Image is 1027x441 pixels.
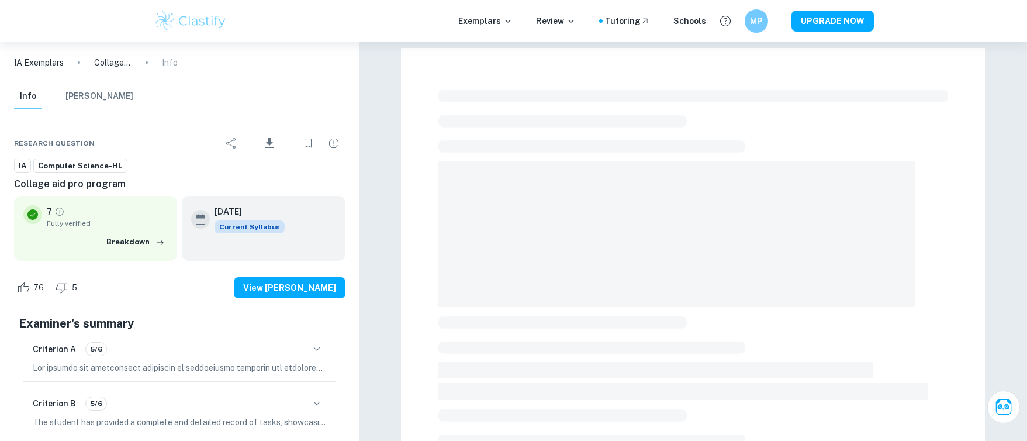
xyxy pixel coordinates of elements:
h6: MP [749,15,763,27]
div: Download [245,128,294,159]
button: Help and Feedback [715,11,735,31]
div: This exemplar is based on the current syllabus. Feel free to refer to it for inspiration/ideas wh... [215,220,285,233]
span: Current Syllabus [215,220,285,233]
a: IA Exemplars [14,56,64,69]
span: 5 [65,282,84,294]
p: Review [536,15,576,27]
button: [PERSON_NAME] [65,84,133,109]
button: Ask Clai [987,391,1020,423]
span: 76 [27,282,50,294]
span: Computer Science-HL [34,160,127,172]
button: MP [745,9,768,33]
a: Computer Science-HL [33,159,127,173]
div: Bookmark [296,132,320,155]
span: 5/6 [86,344,106,354]
span: Fully verified [47,218,168,229]
h6: [DATE] [215,205,275,218]
span: Research question [14,138,95,149]
div: Like [14,278,50,297]
a: Grade fully verified [54,206,65,217]
div: Dislike [53,278,84,297]
p: Lor ipsumdo sit ametconsect adipiscin el seddoeiusmo temporin utl etdoloremagna, aliqua enim admi... [33,361,327,374]
img: Clastify logo [154,9,228,33]
h6: Criterion B [33,397,76,410]
div: Share [220,132,243,155]
h6: Collage aid pro program [14,177,345,191]
p: Collage aid pro program [94,56,132,69]
button: Info [14,84,42,109]
button: View [PERSON_NAME] [234,277,345,298]
p: The student has provided a complete and detailed record of tasks, showcasing their ability to pla... [33,416,327,429]
a: Tutoring [605,15,650,27]
h6: Criterion A [33,343,76,356]
div: Report issue [322,132,345,155]
span: IA [15,160,30,172]
p: Info [162,56,178,69]
button: Breakdown [103,233,168,251]
p: 7 [47,205,52,218]
span: 5/6 [86,398,106,409]
a: Schools [673,15,706,27]
p: Exemplars [458,15,513,27]
h5: Examiner's summary [19,315,341,332]
button: UPGRADE NOW [791,11,874,32]
a: IA [14,159,31,173]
